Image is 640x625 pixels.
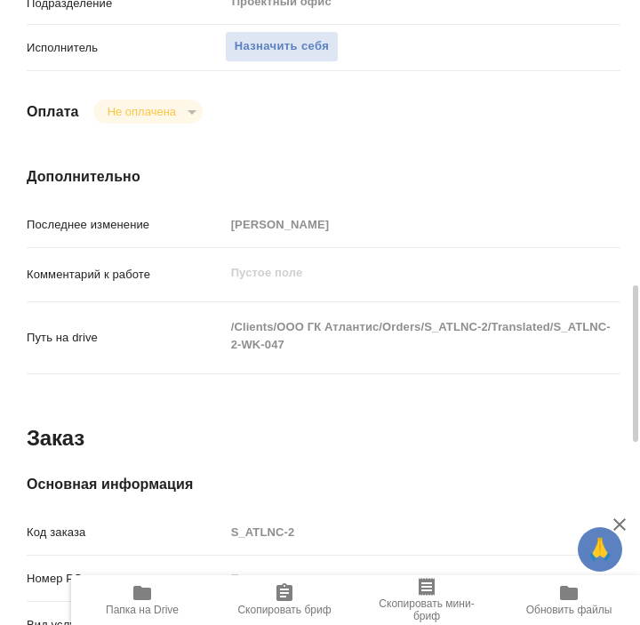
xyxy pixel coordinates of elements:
[27,424,84,453] h2: Заказ
[27,39,225,57] p: Исполнитель
[27,266,225,284] p: Комментарий к работе
[27,329,225,347] p: Путь на drive
[237,604,331,616] span: Скопировать бриф
[213,575,356,625] button: Скопировать бриф
[225,519,620,545] input: Пустое поле
[366,597,487,622] span: Скопировать мини-бриф
[235,36,329,57] span: Назначить себя
[27,474,620,495] h4: Основная информация
[106,604,179,616] span: Папка на Drive
[225,565,620,591] input: Пустое поле
[71,575,213,625] button: Папка на Drive
[578,527,622,572] button: 🙏
[225,31,339,62] button: Назначить себя
[27,216,225,234] p: Последнее изменение
[526,604,612,616] span: Обновить файлы
[225,212,620,237] input: Пустое поле
[356,575,498,625] button: Скопировать мини-бриф
[27,101,79,123] h4: Оплата
[93,100,203,124] div: Не оплачена
[102,104,181,119] button: Не оплачена
[27,570,225,588] p: Номер РО
[225,312,620,360] textarea: /Clients/ООО ГК Атлантис/Orders/S_ATLNC-2/Translated/S_ATLNC-2-WK-047
[498,575,640,625] button: Обновить файлы
[27,166,620,188] h4: Дополнительно
[585,531,615,568] span: 🙏
[27,524,225,541] p: Код заказа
